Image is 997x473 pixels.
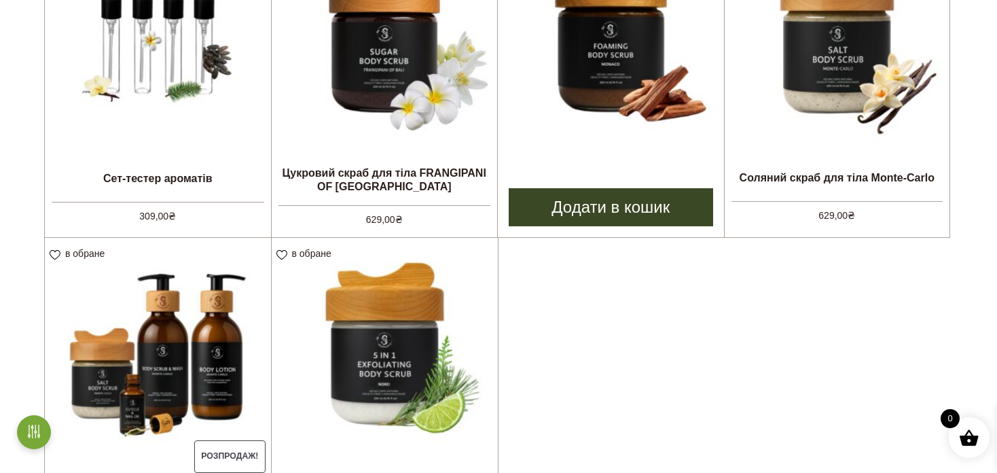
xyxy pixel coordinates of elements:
span: 0 [941,409,960,428]
span: ₴ [168,211,176,222]
bdi: 309,00 [139,211,176,222]
img: unfavourite.svg [276,250,287,260]
h2: Цукровий скраб для тіла FRANGIPANI OF [GEOGRAPHIC_DATA] [272,161,498,198]
a: в обране [276,248,336,259]
span: ₴ [848,210,855,221]
h2: Соляний скраб для тіла Monte-Carlo [725,160,950,194]
bdi: 629,00 [366,214,403,225]
a: Додати в кошик: “Пінний скраб для тіла MONACO” [509,188,713,226]
span: Розпродаж! [194,440,266,473]
bdi: 629,00 [818,210,855,221]
a: в обране [50,248,109,259]
span: ₴ [395,214,403,225]
span: в обране [292,248,331,259]
h2: Сет-тестер ароматів [45,161,271,195]
img: unfavourite.svg [50,250,60,260]
span: в обране [65,248,105,259]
